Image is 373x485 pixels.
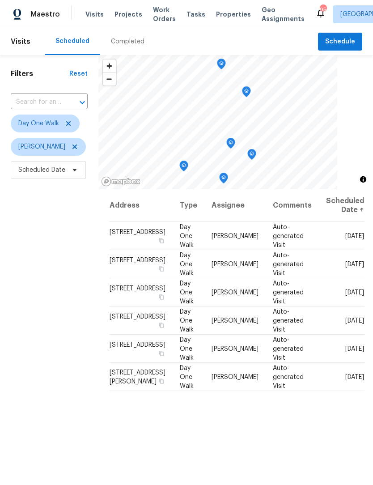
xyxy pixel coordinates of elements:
span: [DATE] [345,289,364,295]
button: Open [76,96,89,109]
span: Maestro [30,10,60,19]
span: Projects [114,10,142,19]
button: Zoom out [103,72,116,85]
span: Tasks [186,11,205,17]
th: Scheduled Date ↑ [319,189,365,222]
span: [STREET_ADDRESS] [110,313,165,319]
div: Reset [69,69,88,78]
span: [PERSON_NAME] [212,233,259,239]
div: Completed [111,37,144,46]
span: Auto-generated Visit [273,224,304,248]
span: [PERSON_NAME] [212,289,259,295]
canvas: Map [98,55,337,189]
button: Zoom in [103,60,116,72]
span: [STREET_ADDRESS] [110,341,165,348]
span: Auto-generated Visit [273,252,304,276]
button: Copy Address [157,377,165,385]
button: Copy Address [157,349,165,357]
span: Auto-generated Visit [273,365,304,389]
span: Day One Walk [180,308,194,332]
span: Day One Walk [180,280,194,304]
div: 95 [320,5,326,14]
span: Visits [85,10,104,19]
div: Map marker [219,173,228,187]
span: [PERSON_NAME] [18,142,65,151]
span: Day One Walk [180,252,194,276]
span: Auto-generated Visit [273,308,304,332]
span: Scheduled Date [18,166,65,174]
th: Assignee [204,189,266,222]
span: [PERSON_NAME] [212,317,259,323]
a: Mapbox homepage [101,176,140,187]
span: Visits [11,32,30,51]
span: Day One Walk [180,365,194,389]
span: [PERSON_NAME] [212,345,259,352]
span: Zoom out [103,73,116,85]
span: [STREET_ADDRESS][PERSON_NAME] [110,369,165,384]
span: [PERSON_NAME] [212,374,259,380]
span: [DATE] [345,345,364,352]
span: [DATE] [345,261,364,267]
h1: Filters [11,69,69,78]
th: Type [173,189,204,222]
span: Schedule [325,36,355,47]
button: Copy Address [157,236,165,244]
button: Toggle attribution [358,174,369,185]
span: Toggle attribution [360,174,366,184]
span: Day One Walk [180,224,194,248]
div: Map marker [179,161,188,174]
div: Scheduled [55,37,89,46]
span: Auto-generated Visit [273,280,304,304]
div: Map marker [217,59,226,72]
div: Map marker [247,149,256,163]
th: Address [109,189,173,222]
span: Auto-generated Visit [273,336,304,361]
span: [DATE] [345,317,364,323]
button: Copy Address [157,264,165,272]
span: Work Orders [153,5,176,23]
span: Properties [216,10,251,19]
button: Copy Address [157,321,165,329]
button: Copy Address [157,293,165,301]
span: [DATE] [345,374,364,380]
span: [STREET_ADDRESS] [110,257,165,263]
span: [STREET_ADDRESS] [110,285,165,291]
span: Geo Assignments [262,5,305,23]
div: Map marker [242,86,251,100]
span: [STREET_ADDRESS] [110,229,165,235]
th: Comments [266,189,319,222]
div: Map marker [226,138,235,152]
input: Search for an address... [11,95,63,109]
span: Day One Walk [180,336,194,361]
button: Schedule [318,33,362,51]
span: [DATE] [345,233,364,239]
span: [PERSON_NAME] [212,261,259,267]
span: Day One Walk [18,119,59,128]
